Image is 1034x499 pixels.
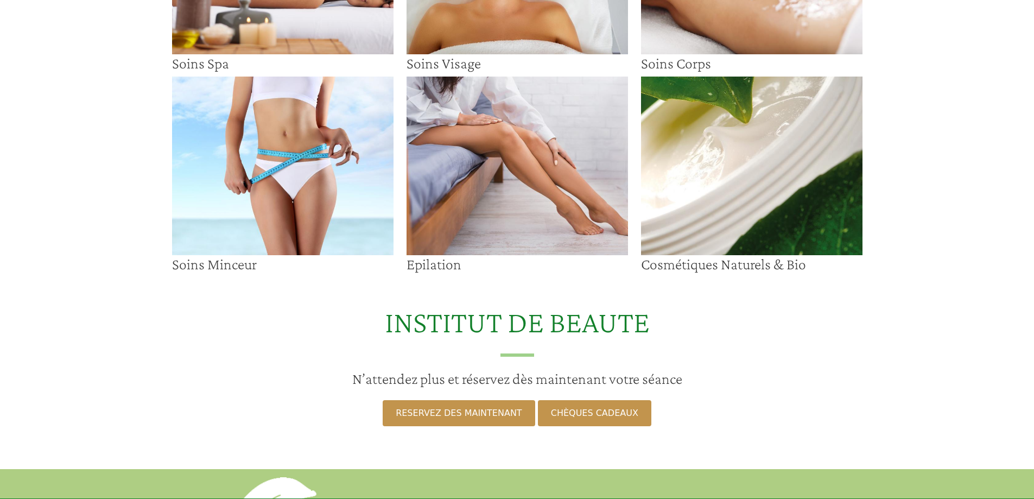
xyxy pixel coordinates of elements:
h3: Soins Corps [641,54,862,73]
h2: INSTITUT DE BEAUTE [7,304,1027,357]
img: Cosmétiques Naturels & Bio [641,77,862,255]
h3: N’attendez plus et réservez dès maintenant votre séance [7,370,1027,388]
img: Soins Minceur [172,77,394,255]
a: CHÈQUES CADEAUX [538,400,651,426]
h3: Soins Spa [172,54,394,73]
img: Epilation [407,77,628,255]
h3: Soins Minceur [172,255,394,274]
h3: Epilation [407,255,628,274]
h3: Cosmétiques Naturels & Bio [641,255,862,274]
h3: Soins Visage [407,54,628,73]
a: RESERVEZ DES MAINTENANT [383,400,535,426]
